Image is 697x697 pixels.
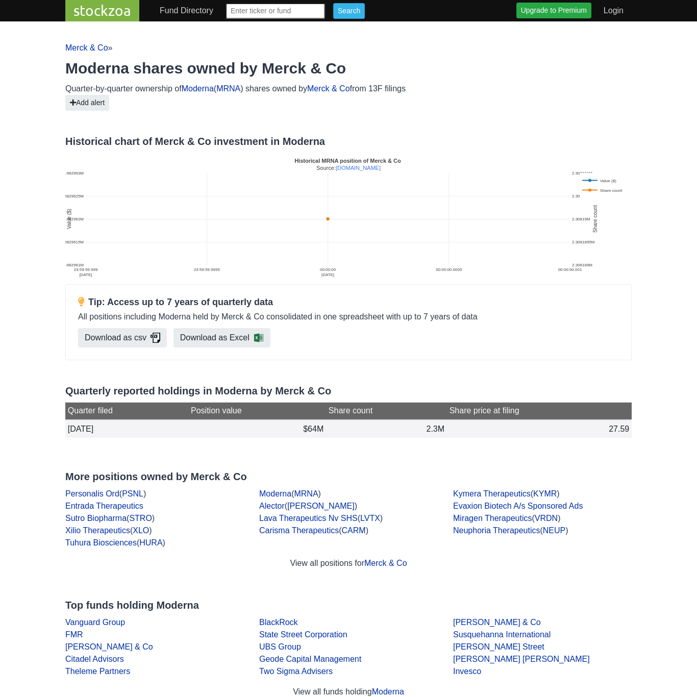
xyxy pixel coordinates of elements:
[543,526,565,535] a: NEUP
[58,525,252,537] div: ( )
[65,538,137,547] a: Tuhura Biosciences
[364,559,407,567] a: Merck & Co
[372,687,404,696] a: Moderna
[453,618,541,627] a: [PERSON_NAME] & Co
[326,420,447,438] td: 2.3M
[151,333,160,343] img: Download consolidated filings csv
[447,420,632,438] td: 27.59
[129,514,152,522] a: STRO
[360,514,380,522] a: LVTX
[453,667,481,676] a: Invesco
[65,59,632,78] h1: Moderna shares owned by Merck & Co
[259,667,333,676] a: Two Sigma Advisers
[516,3,591,18] a: Upgrade to Premium
[316,165,381,171] tspan: Source:
[122,489,143,498] a: PSNL
[65,618,125,627] a: Vanguard Group
[445,512,639,525] div: ( )
[139,538,162,547] a: HURA
[65,526,130,535] a: Xilio Therapeutics
[65,667,130,676] a: Theleme Partners
[445,488,639,500] div: ( )
[65,599,632,611] h3: Top funds holding Moderna
[259,526,339,535] a: Carisma Therapeutics
[453,630,551,639] a: Susquehanna International
[259,514,358,522] a: Lava Therapeutics Nv SHS
[333,3,365,19] input: Search
[326,402,447,420] th: Share count
[182,84,214,93] a: Moderna
[156,1,217,21] a: Fund Directory
[600,1,628,21] a: Login
[445,525,639,537] div: ( )
[307,84,350,93] a: Merck & Co
[65,557,632,569] p: View all positions for
[342,526,366,535] a: CARM
[453,502,583,510] a: Evaxion Biotech A/s Sponsored Ads
[65,43,108,52] a: Merck & Co
[252,525,445,537] div: ( )
[188,402,326,420] th: Position value
[173,328,270,347] a: Download as Excel
[226,3,325,19] input: Enter ticker or fund
[65,489,119,498] a: Personalis Ord
[65,630,83,639] a: FMR
[453,514,532,522] a: Miragen Therapeutics
[453,655,590,663] a: [PERSON_NAME] [PERSON_NAME]
[65,642,153,651] a: [PERSON_NAME] & Co
[533,489,557,498] a: KYMR
[65,502,143,510] a: Entrada Therapeutics
[254,333,264,343] img: Download consolidated filings xlsx
[447,402,632,420] th: Share price at filing
[78,297,619,308] h4: Tip: Access up to 7 years of quarterly data
[259,618,298,627] a: BlackRock
[259,489,291,498] a: Moderna
[65,655,124,663] a: Citadel Advisors
[252,500,445,512] div: ( )
[78,311,619,323] p: All positions including Moderna held by Merck & Co consolidated in one spreadsheet with up to 7 y...
[453,642,544,651] a: [PERSON_NAME] Street
[133,526,149,535] a: XLO
[216,84,240,93] a: MRNA
[259,655,361,663] a: Geode Capital Management
[252,512,445,525] div: ( )
[259,502,285,510] a: Alector
[65,385,632,397] h3: Quarterly reported holdings in Moderna by Merck & Co
[252,488,445,500] div: ( )
[294,489,318,498] a: MRNA
[188,420,326,438] td: $64M
[453,526,540,535] a: Neuphoria Therapeutics
[287,502,355,510] a: [PERSON_NAME]
[336,165,381,171] a: [DOMAIN_NAME]
[58,537,252,549] div: ( )
[58,488,252,500] div: ( )
[65,135,632,147] h3: Historical chart of Merck & Co investment in Moderna
[535,514,558,522] a: VRDN
[78,328,167,347] a: Download as csv
[58,512,252,525] div: ( )
[259,630,347,639] a: State Street Corporation
[65,83,632,95] div: Quarter-by-quarter ownership of ( ) shares owned by from 13F filings
[65,95,109,111] button: Add alert
[65,470,632,483] h3: More positions owned by Merck & Co
[453,489,531,498] a: Kymera Therapeutics
[65,514,127,522] a: Sutro Biopharma
[259,642,301,651] a: UBS Group
[65,402,188,420] th: Quarter filed
[65,420,188,438] td: [DATE]
[294,158,401,164] tspan: Historical MRNA position of Merck & Co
